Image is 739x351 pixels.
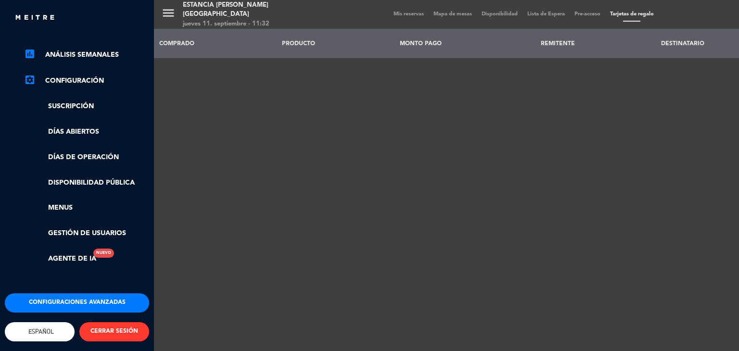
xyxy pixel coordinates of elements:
[24,152,149,163] a: Días de Operación
[26,328,54,335] span: Español
[24,49,149,61] a: assessmentANÁLISIS SEMANALES
[24,126,149,138] a: Días abiertos
[79,322,149,341] button: CERRAR SESIÓN
[24,74,36,86] i: settings_applications
[14,14,55,22] img: MEITRE
[24,253,96,264] a: Agente de IANuevo
[24,75,149,87] a: Configuración
[24,228,149,239] a: Gestión de usuarios
[24,202,149,213] a: Menus
[24,48,36,60] i: assessment
[24,101,149,112] a: Suscripción
[93,249,114,258] div: Nuevo
[5,293,149,313] button: Configuraciones avanzadas
[24,177,149,188] a: Disponibilidad pública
